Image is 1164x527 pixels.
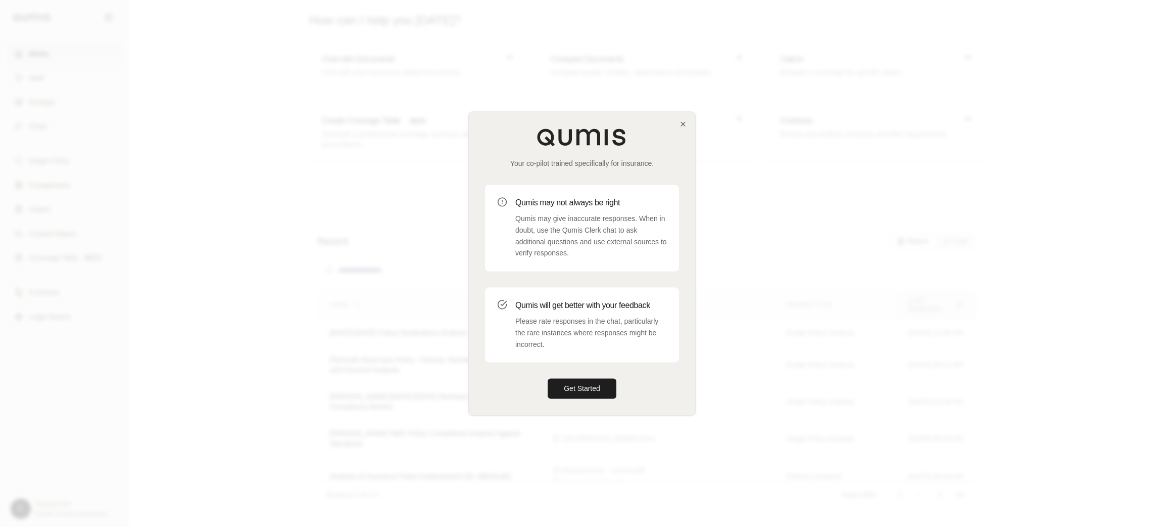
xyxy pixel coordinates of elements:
p: Qumis may give inaccurate responses. When in doubt, use the Qumis Clerk chat to ask additional qu... [515,213,667,259]
h3: Qumis may not always be right [515,197,667,209]
p: Your co-pilot trained specifically for insurance. [485,158,679,168]
h3: Qumis will get better with your feedback [515,299,667,312]
img: Qumis Logo [537,128,627,146]
p: Please rate responses in the chat, particularly the rare instances where responses might be incor... [515,316,667,350]
button: Get Started [548,379,616,399]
